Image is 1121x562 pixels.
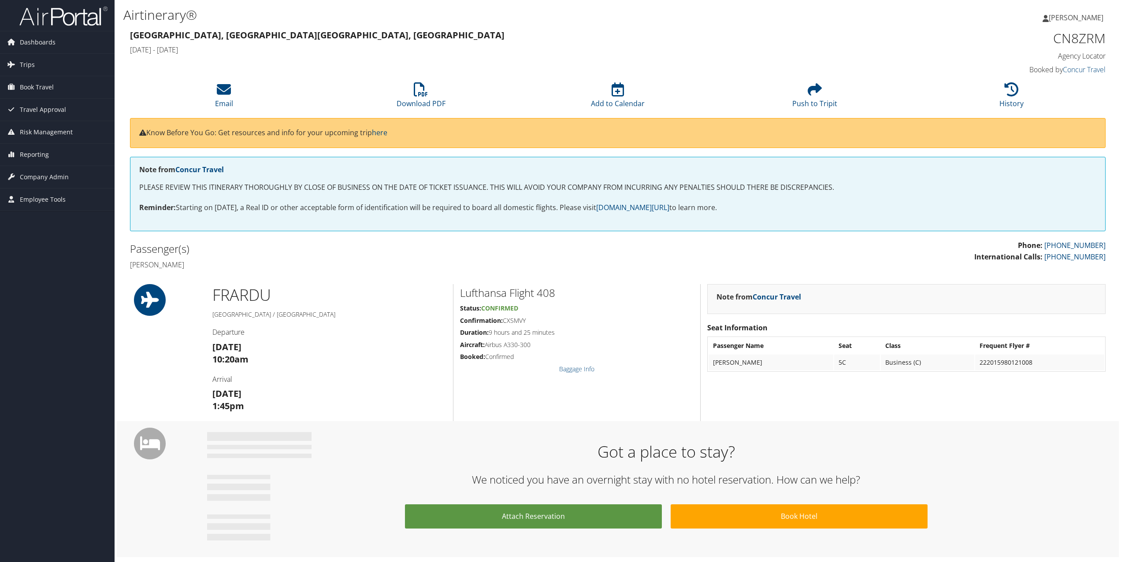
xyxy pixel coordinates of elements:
p: Starting on [DATE], a Real ID or other acceptable form of identification will be required to boar... [139,202,1096,214]
h4: [DATE] - [DATE] [130,45,858,55]
td: 222015980121008 [975,355,1104,370]
a: Concur Travel [1063,65,1106,74]
strong: Status: [460,304,481,312]
a: [PHONE_NUMBER] [1044,252,1106,262]
td: [PERSON_NAME] [709,355,833,370]
img: airportal-logo.png [19,6,108,26]
td: Business (C) [881,355,974,370]
a: Concur Travel [753,292,801,302]
span: Book Travel [20,76,54,98]
h5: [GEOGRAPHIC_DATA] / [GEOGRAPHIC_DATA] [212,310,446,319]
h2: Lufthansa Flight 408 [460,285,694,300]
h4: [PERSON_NAME] [130,260,611,270]
p: Know Before You Go: Get resources and info for your upcoming trip [139,127,1096,139]
p: PLEASE REVIEW THIS ITINERARY THOROUGHLY BY CLOSE OF BUSINESS ON THE DATE OF TICKET ISSUANCE. THIS... [139,182,1096,193]
strong: Note from [716,292,801,302]
strong: 10:20am [212,353,249,365]
span: Trips [20,54,35,76]
span: Risk Management [20,121,73,143]
strong: Aircraft: [460,340,485,349]
h2: We noticed you have an overnight stay with no hotel reservation. How can we help? [214,472,1119,487]
span: Company Admin [20,166,69,188]
h4: Agency Locator [872,51,1106,61]
th: Frequent Flyer # [975,338,1104,354]
span: [PERSON_NAME] [1049,13,1103,22]
h5: Confirmed [460,352,694,361]
h4: Departure [212,327,446,337]
a: History [999,87,1024,108]
strong: [GEOGRAPHIC_DATA], [GEOGRAPHIC_DATA] [GEOGRAPHIC_DATA], [GEOGRAPHIC_DATA] [130,29,505,41]
span: Travel Approval [20,99,66,121]
a: [PHONE_NUMBER] [1044,240,1106,250]
a: Download PDF [397,87,445,108]
th: Passenger Name [709,338,833,354]
span: Confirmed [481,304,518,312]
a: Concur Travel [175,165,224,174]
a: here [372,128,387,137]
strong: International Calls: [974,252,1043,262]
a: Add to Calendar [591,87,645,108]
h1: FRA RDU [212,284,446,306]
strong: Duration: [460,328,489,336]
strong: Reminder: [139,203,176,212]
a: Email [215,87,233,108]
a: Book Hotel [671,504,928,529]
th: Seat [834,338,880,354]
h5: CXSMVY [460,316,694,325]
a: Push to Tripit [792,87,837,108]
a: [PERSON_NAME] [1043,4,1112,31]
strong: Note from [139,165,224,174]
a: Attach Reservation [405,504,662,529]
span: Reporting [20,144,49,166]
strong: [DATE] [212,388,241,399]
a: Baggage Info [559,365,594,373]
h4: Booked by [872,65,1106,74]
strong: Confirmation: [460,316,503,325]
h1: Airtinerary® [123,6,783,24]
strong: Phone: [1018,240,1043,250]
h4: Arrival [212,374,446,384]
strong: Seat Information [707,323,768,333]
h5: 9 hours and 25 minutes [460,328,694,337]
span: Dashboards [20,31,56,53]
strong: Booked: [460,352,485,361]
th: Class [881,338,974,354]
h2: Passenger(s) [130,241,611,256]
td: 5C [834,355,880,370]
strong: [DATE] [212,341,241,353]
h5: Airbus A330-300 [460,340,694,349]
strong: 1:45pm [212,400,244,412]
span: Employee Tools [20,189,66,211]
h1: CN8ZRM [872,29,1106,48]
h1: Got a place to stay? [214,441,1119,463]
a: [DOMAIN_NAME][URL] [596,203,669,212]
